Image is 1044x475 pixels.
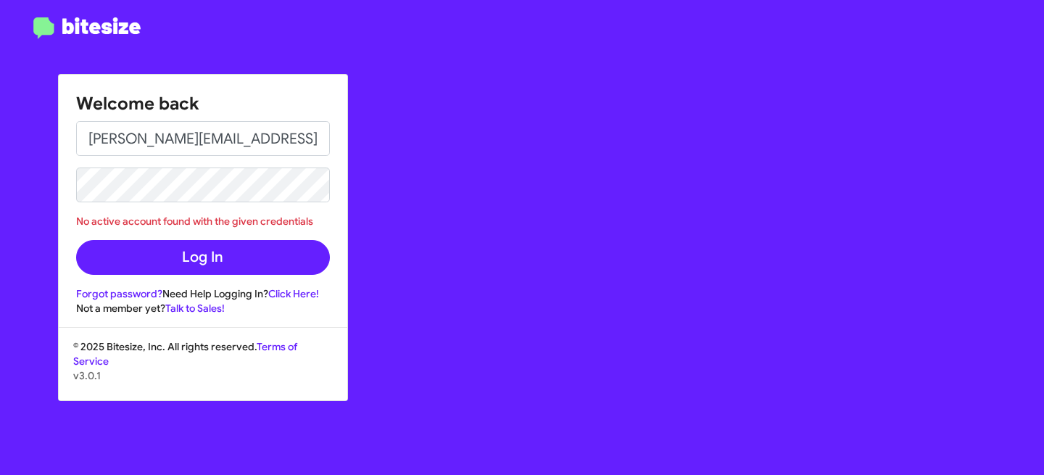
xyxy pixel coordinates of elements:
[268,287,319,300] a: Click Here!
[76,240,330,275] button: Log In
[73,340,297,368] a: Terms of Service
[76,286,330,301] div: Need Help Logging In?
[76,214,330,228] div: No active account found with the given credentials
[76,287,162,300] a: Forgot password?
[165,302,225,315] a: Talk to Sales!
[76,301,330,315] div: Not a member yet?
[76,92,330,115] h1: Welcome back
[59,339,347,400] div: © 2025 Bitesize, Inc. All rights reserved.
[76,121,330,156] input: Email address
[73,368,333,383] p: v3.0.1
